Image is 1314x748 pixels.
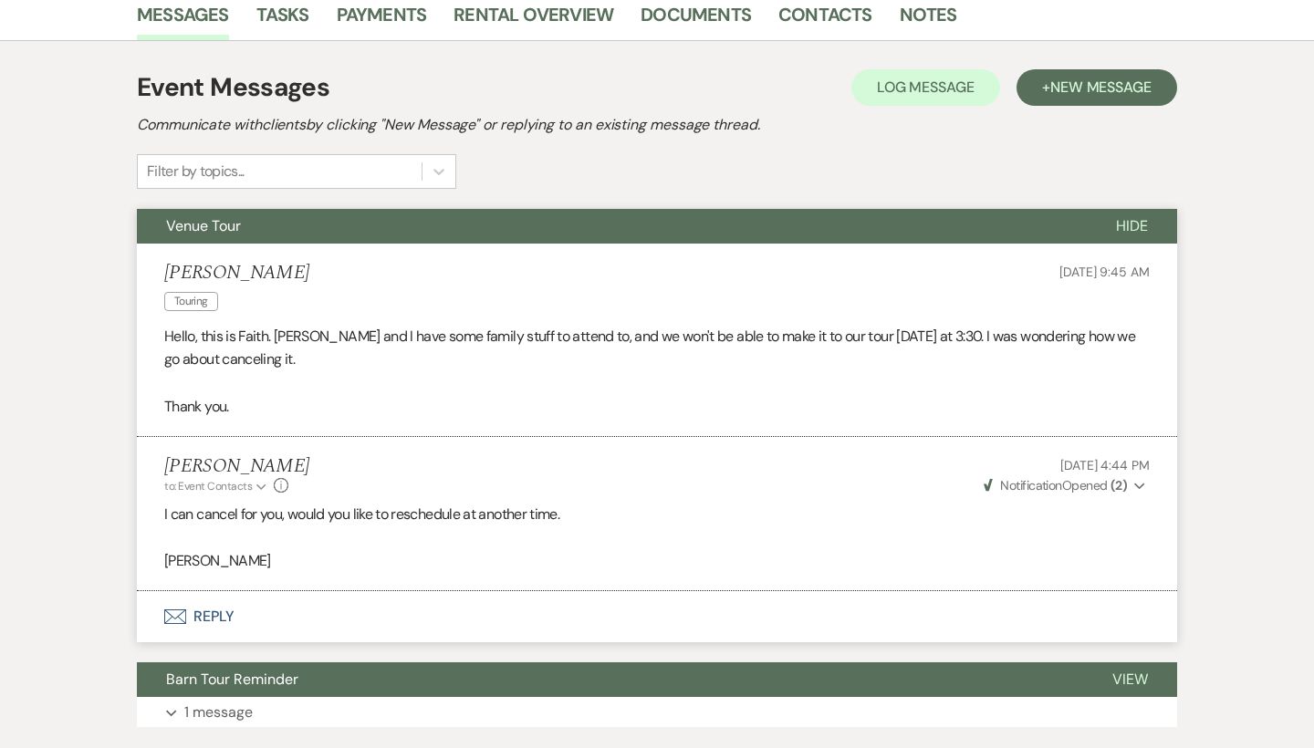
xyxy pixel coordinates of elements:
button: Reply [137,591,1177,642]
h5: [PERSON_NAME] [164,262,309,285]
button: Venue Tour [137,209,1087,244]
button: Barn Tour Reminder [137,662,1083,697]
span: to: Event Contacts [164,479,252,493]
strong: ( 2 ) [1111,477,1127,493]
h5: [PERSON_NAME] [164,455,309,478]
span: View [1112,670,1148,689]
p: 1 message [184,701,253,724]
span: Venue Tour [166,216,241,235]
span: Opened [984,477,1127,493]
button: 1 message [137,697,1177,728]
button: Log Message [851,69,1000,106]
button: View [1083,662,1177,697]
span: Hide [1116,216,1148,235]
span: New Message [1050,78,1152,97]
p: I can cancel for you, would you like to reschedule at another time. [164,503,1150,526]
span: Barn Tour Reminder [166,670,298,689]
p: Hello, this is Faith. [PERSON_NAME] and I have some family stuff to attend to, and we won't be ab... [164,325,1150,371]
span: Touring [164,292,218,311]
span: [DATE] 4:44 PM [1060,457,1150,473]
button: +New Message [1017,69,1177,106]
div: Filter by topics... [147,161,245,182]
button: to: Event Contacts [164,478,269,494]
h2: Communicate with clients by clicking "New Message" or replying to an existing message thread. [137,114,1177,136]
button: Hide [1087,209,1177,244]
span: [DATE] 9:45 AM [1059,264,1150,280]
p: Thank you. [164,395,1150,419]
button: NotificationOpened (2) [981,476,1150,495]
span: Log Message [877,78,975,97]
span: Notification [1000,477,1061,493]
h1: Event Messages [137,68,329,107]
p: [PERSON_NAME] [164,549,1150,573]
